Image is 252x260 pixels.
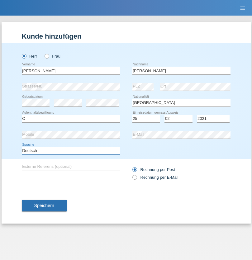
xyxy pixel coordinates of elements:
button: Speichern [22,200,67,212]
input: Herr [22,54,26,58]
label: Rechnung per E-Mail [132,175,178,180]
a: menu [236,6,249,10]
label: Herr [22,54,37,59]
i: menu [240,5,246,11]
span: Speichern [34,203,54,208]
input: Rechnung per Post [132,167,136,175]
h1: Kunde hinzufügen [22,32,231,40]
input: Frau [45,54,49,58]
label: Rechnung per Post [132,167,175,172]
input: Rechnung per E-Mail [132,175,136,183]
label: Frau [45,54,60,59]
